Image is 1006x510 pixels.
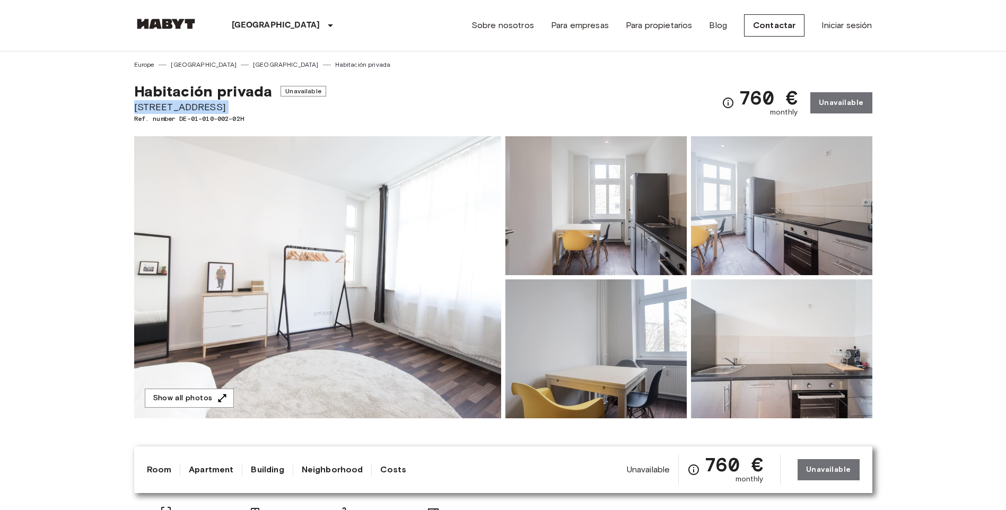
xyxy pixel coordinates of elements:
img: Picture of unit DE-01-010-002-02H [505,136,687,275]
span: Habitación privada [134,82,273,100]
svg: Check cost overview for full price breakdown. Please note that discounts apply to new joiners onl... [687,463,700,476]
img: Habyt [134,19,198,29]
a: Costs [380,463,406,476]
span: Ref. number DE-01-010-002-02H [134,114,326,124]
span: About the room [134,444,872,460]
span: 760 € [704,455,763,474]
a: [GEOGRAPHIC_DATA] [253,60,319,69]
span: 760 € [739,88,798,107]
a: Contactar [744,14,804,37]
img: Marketing picture of unit DE-01-010-002-02H [134,136,501,418]
span: monthly [736,474,763,485]
img: Picture of unit DE-01-010-002-02H [691,279,872,418]
a: Apartment [189,463,233,476]
a: Sobre nosotros [471,19,534,32]
a: Habitación privada [335,60,391,69]
button: Show all photos [145,389,234,408]
img: Picture of unit DE-01-010-002-02H [505,279,687,418]
a: Room [147,463,172,476]
a: Para propietarios [626,19,693,32]
span: [STREET_ADDRESS] [134,100,326,114]
p: [GEOGRAPHIC_DATA] [232,19,320,32]
img: Picture of unit DE-01-010-002-02H [691,136,872,275]
span: Unavailable [281,86,326,96]
a: Iniciar sesión [821,19,872,32]
a: [GEOGRAPHIC_DATA] [171,60,237,69]
a: Para empresas [551,19,609,32]
span: monthly [770,107,798,118]
a: Building [251,463,284,476]
svg: Check cost overview for full price breakdown. Please note that discounts apply to new joiners onl... [722,96,734,109]
a: Neighborhood [302,463,363,476]
a: Blog [709,19,727,32]
a: Europe [134,60,155,69]
span: Unavailable [627,464,670,476]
